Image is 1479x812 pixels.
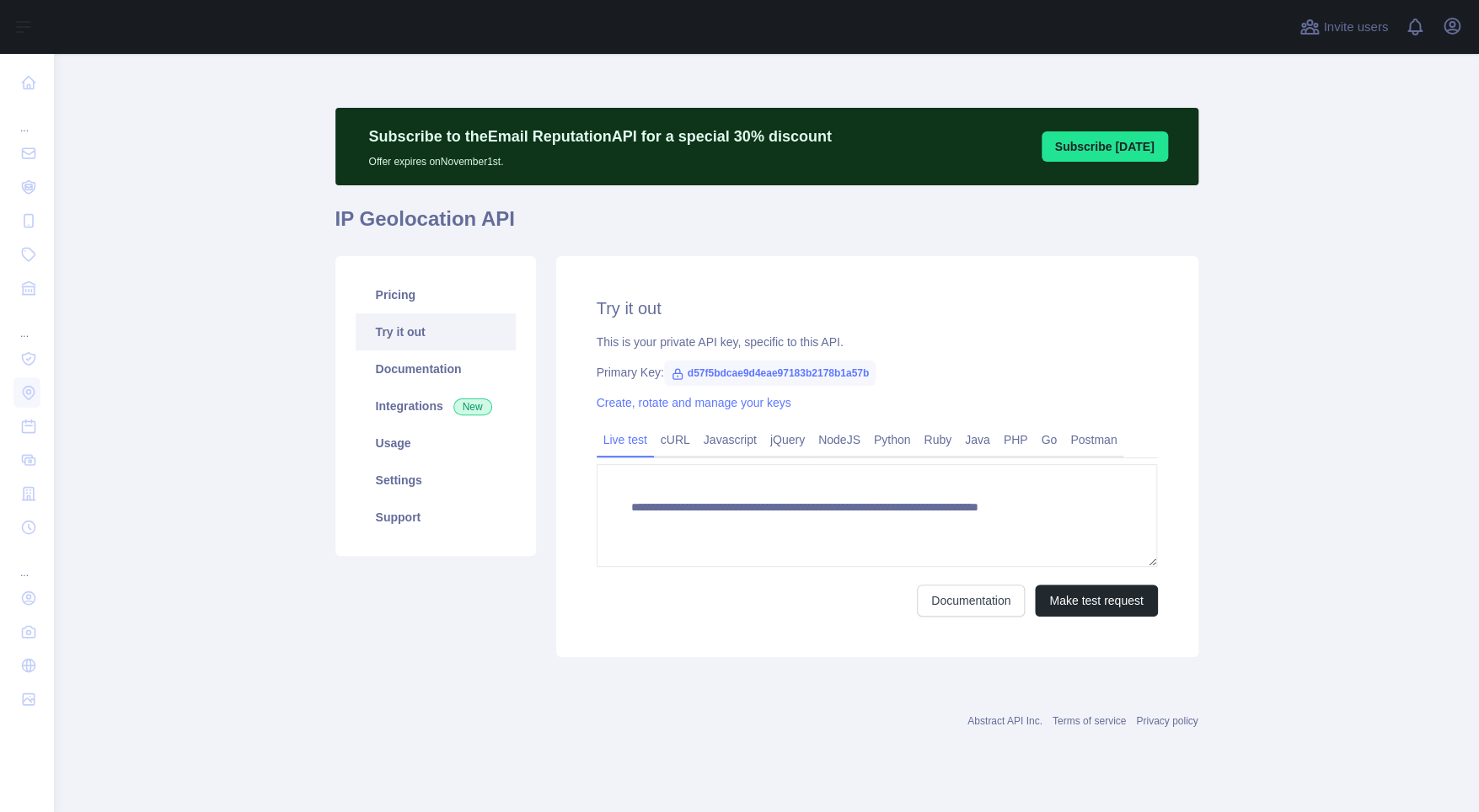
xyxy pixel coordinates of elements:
h2: Try it out [597,296,1158,320]
button: Subscribe [DATE] [1042,131,1168,162]
a: Integrations New [356,387,516,425]
a: Postman [1064,426,1123,453]
a: Go [1034,426,1064,453]
a: Settings [356,462,516,499]
a: Usage [356,425,516,462]
a: Documentation [356,350,516,387]
div: Primary Key: [597,364,1158,381]
a: Privacy policy [1136,715,1198,727]
div: ... [13,101,40,135]
a: Abstract API Inc. [967,715,1042,727]
div: This is your private API key, specific to this API. [597,334,1158,350]
a: Ruby [917,426,958,453]
a: Pricing [356,276,516,313]
a: Live test [597,426,654,453]
p: Offer expires on November 1st. [369,148,832,168]
p: Subscribe to the Email Reputation API for a special 30 % discount [369,125,832,148]
span: Invite users [1323,18,1388,37]
a: Terms of service [1053,715,1126,727]
span: New [453,398,492,415]
span: d57f5bdcae9d4eae97183b2178b1a57b [664,361,876,386]
a: NodeJS [812,426,867,453]
a: Java [958,426,997,453]
a: Documentation [917,585,1025,617]
button: Make test request [1035,585,1157,617]
a: Try it out [356,313,516,350]
a: Javascript [697,426,764,453]
button: Invite users [1296,13,1391,40]
h1: IP Geolocation API [335,206,1198,246]
a: cURL [654,426,697,453]
a: Python [867,426,918,453]
a: Create, rotate and manage your keys [597,396,791,409]
div: ... [13,307,40,340]
a: Support [356,499,516,536]
a: jQuery [764,426,812,453]
div: ... [13,546,40,580]
a: PHP [997,426,1035,453]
